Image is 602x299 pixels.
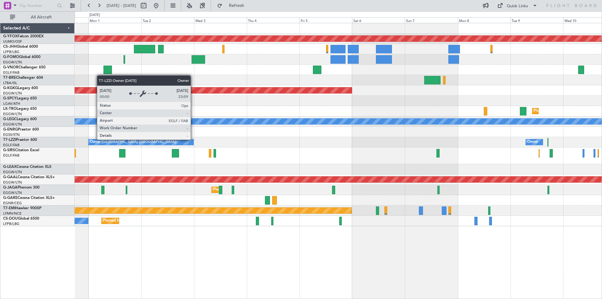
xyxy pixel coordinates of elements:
span: G-SIRS [3,148,15,152]
span: CS-DOU [3,217,18,221]
span: G-LEGC [3,117,17,121]
a: LTBA/ISL [3,81,17,85]
span: Refresh [224,3,250,8]
a: G-JAGAPhenom 300 [3,186,40,190]
span: G-LEAX [3,165,17,169]
button: All Aircraft [7,12,68,22]
div: Mon 8 [458,17,510,23]
a: UUMO/OSF [3,39,22,44]
div: Quick Links [507,3,528,9]
span: G-YFOX [3,35,18,38]
button: Refresh [214,1,252,11]
span: G-SPCY [3,97,17,100]
a: G-ENRGPraetor 600 [3,128,39,131]
a: LGAV/ATH [3,101,20,106]
a: LX-TROLegacy 650 [3,107,37,111]
div: Tue 9 [510,17,563,23]
span: G-ENRG [3,128,18,131]
span: G-GAAL [3,175,18,179]
a: CS-DOUGlobal 6500 [3,217,39,221]
span: G-GARE [3,196,18,200]
a: EGLF/FAB [3,143,19,147]
button: Quick Links [494,1,541,11]
span: [DATE] - [DATE] [107,3,136,8]
div: [DATE] [89,13,100,18]
a: EGSS/STN [3,132,20,137]
a: EGGW/LTN [3,190,22,195]
a: EGGW/LTN [3,60,22,65]
span: CS-JHH [3,45,17,49]
span: T7-EMI [3,206,15,210]
a: LFPB/LBG [3,50,19,54]
a: G-VNORChallenger 650 [3,66,45,69]
a: EGGW/LTN [3,112,22,116]
a: LFPB/LBG [3,222,19,226]
span: LX-TRO [3,107,17,111]
div: Owner [GEOGRAPHIC_DATA] ([GEOGRAPHIC_DATA]) [90,137,177,147]
div: Thu 4 [247,17,299,23]
div: Mon 1 [88,17,141,23]
span: T7-BRE [3,76,16,80]
div: Planned Maint [GEOGRAPHIC_DATA] ([GEOGRAPHIC_DATA]) [103,216,202,226]
a: EGLF/FAB [3,153,19,158]
a: EGNR/CEG [3,201,22,206]
span: T7-LZZI [3,138,16,142]
a: LFMN/NCE [3,211,22,216]
a: T7-BREChallenger 604 [3,76,43,80]
div: Sun 7 [405,17,457,23]
input: Trip Number [19,1,55,10]
a: G-LEAXCessna Citation XLS [3,165,51,169]
span: G-VNOR [3,66,18,69]
a: G-FOMOGlobal 6000 [3,55,40,59]
a: CS-JHHGlobal 6000 [3,45,38,49]
a: G-KGKGLegacy 600 [3,86,38,90]
a: EGGW/LTN [3,122,22,127]
div: Fri 5 [299,17,352,23]
div: Owner [527,137,538,147]
a: EGLF/FAB [3,70,19,75]
div: Planned Maint Dusseldorf [534,106,575,116]
a: G-SIRSCitation Excel [3,148,39,152]
a: G-SPCYLegacy 650 [3,97,37,100]
a: EGGW/LTN [3,180,22,185]
div: Planned Maint [GEOGRAPHIC_DATA] ([GEOGRAPHIC_DATA]) [213,185,312,195]
div: Tue 2 [141,17,194,23]
span: All Aircraft [16,15,66,19]
a: G-GAALCessna Citation XLS+ [3,175,55,179]
a: EGGW/LTN [3,91,22,96]
a: G-GARECessna Citation XLS+ [3,196,55,200]
a: G-LEGCLegacy 600 [3,117,37,121]
span: G-JAGA [3,186,18,190]
a: T7-LZZIPraetor 600 [3,138,37,142]
a: G-YFOXFalcon 2000EX [3,35,44,38]
a: T7-EMIHawker 900XP [3,206,41,210]
div: Sat 6 [352,17,405,23]
span: G-FOMO [3,55,19,59]
div: Wed 3 [194,17,247,23]
a: EGGW/LTN [3,170,22,174]
span: G-KGKG [3,86,18,90]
